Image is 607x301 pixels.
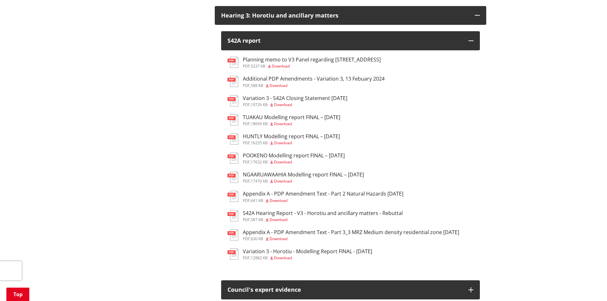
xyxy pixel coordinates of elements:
div: S42A report [228,38,462,44]
img: document-pdf.svg [228,191,238,202]
span: 18699 KB [251,121,268,126]
span: pdf [243,198,250,203]
h3: Variation 3 - S42A Closing Statement [DATE] [243,95,347,101]
span: Download [274,140,292,146]
span: pdf [243,217,250,222]
div: Council's expert evidence [228,287,462,293]
div: , [243,199,403,203]
div: , [243,122,340,126]
button: Hearing 3: Horotiu and ancillary matters [215,6,486,25]
img: document-pdf.svg [228,210,238,221]
img: document-pdf.svg [228,114,238,125]
span: 17470 KB [251,178,268,184]
span: 10726 KB [251,102,268,107]
h3: Variation 3 - Horotiu - Modelling Report FINAL - [DATE] [243,248,372,254]
span: pdf [243,63,250,69]
img: document-pdf.svg [228,248,238,260]
h3: NGAARUAWAAHIA Modelling report FINAL – [DATE] [243,172,364,178]
span: Download [270,83,287,88]
span: pdf [243,121,250,126]
img: document-pdf.svg [228,153,238,164]
h3: POOKENO Modelling report FINAL – [DATE] [243,153,345,159]
a: POOKENO Modelling report FINAL – [DATE] pdf,17632 KB Download [228,153,345,164]
span: 17632 KB [251,159,268,165]
span: Download [270,217,287,222]
div: , [243,160,345,164]
h3: Additional PDP Amendments - Variation 3, 13 Febuary 2024 [243,76,385,82]
a: Variation 3 - Horotiu - Modelling Report FINAL - [DATE] pdf,12882 KB Download [228,248,372,260]
span: 441 KB [251,198,263,203]
div: , [243,256,372,260]
span: pdf [243,140,250,146]
a: Variation 3 - S42A Closing Statement [DATE] pdf,10726 KB Download [228,95,347,107]
a: Appendix A - PDP Amendment Text - Part 3_3 MRZ Medium density residential zone [DATE] pdf,630 KB ... [228,229,459,241]
h3: HUNTLY Modelling report FINAL – [DATE] [243,133,340,140]
span: Download [274,255,292,261]
span: 630 KB [251,236,263,241]
span: pdf [243,178,250,184]
img: document-pdf.svg [228,76,238,87]
div: Hearing 3: Horotiu and ancillary matters [221,12,468,19]
span: Download [274,159,292,165]
div: , [243,103,347,107]
span: 12882 KB [251,255,268,261]
a: NGAARUAWAAHIA Modelling report FINAL – [DATE] pdf,17470 KB Download [228,172,364,183]
a: S42A Hearing Report - V3 - Horotiu and ancillary matters - Rebuttal pdf,587 KB Download [228,210,403,222]
a: HUNTLY Modelling report FINAL – [DATE] pdf,16235 KB Download [228,133,340,145]
span: Download [274,178,292,184]
h3: Planning memo to V3 Panel regarding [STREET_ADDRESS] [243,57,381,63]
button: S42A report [221,31,480,50]
span: 588 KB [251,83,263,88]
span: Download [274,121,292,126]
span: Download [274,102,292,107]
span: 587 KB [251,217,263,222]
span: pdf [243,102,250,107]
h3: S42A Hearing Report - V3 - Horotiu and ancillary matters - Rebuttal [243,210,403,216]
img: document-pdf.svg [228,133,238,145]
div: , [243,179,364,183]
iframe: Messenger Launcher [578,274,601,297]
span: 5237 KB [251,63,265,69]
div: , [243,84,385,88]
a: TUAKAU Modelling report FINAL – [DATE] pdf,18699 KB Download [228,114,340,126]
span: Download [270,236,287,241]
img: document-pdf.svg [228,172,238,183]
h3: TUAKAU Modelling report FINAL – [DATE] [243,114,340,120]
img: document-pdf.svg [228,229,238,240]
span: Download [272,63,290,69]
a: Additional PDP Amendments - Variation 3, 13 Febuary 2024 pdf,588 KB Download [228,76,385,87]
img: document-pdf.svg [228,95,238,106]
span: pdf [243,159,250,165]
h3: Appendix A - PDP Amendment Text - Part 2 Natural Hazards [DATE] [243,191,403,197]
h3: Appendix A - PDP Amendment Text - Part 3_3 MRZ Medium density residential zone [DATE] [243,229,459,235]
div: , [243,141,340,145]
a: Appendix A - PDP Amendment Text - Part 2 Natural Hazards [DATE] pdf,441 KB Download [228,191,403,202]
span: Download [270,198,287,203]
img: document-pdf.svg [228,57,238,68]
span: pdf [243,255,250,261]
span: 16235 KB [251,140,268,146]
div: , [243,64,381,68]
div: , [243,237,459,241]
a: Top [6,288,29,301]
div: , [243,218,403,222]
span: pdf [243,236,250,241]
a: Planning memo to V3 Panel regarding [STREET_ADDRESS] pdf,5237 KB Download [228,57,381,68]
button: Council's expert evidence [221,280,480,299]
span: pdf [243,83,250,88]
